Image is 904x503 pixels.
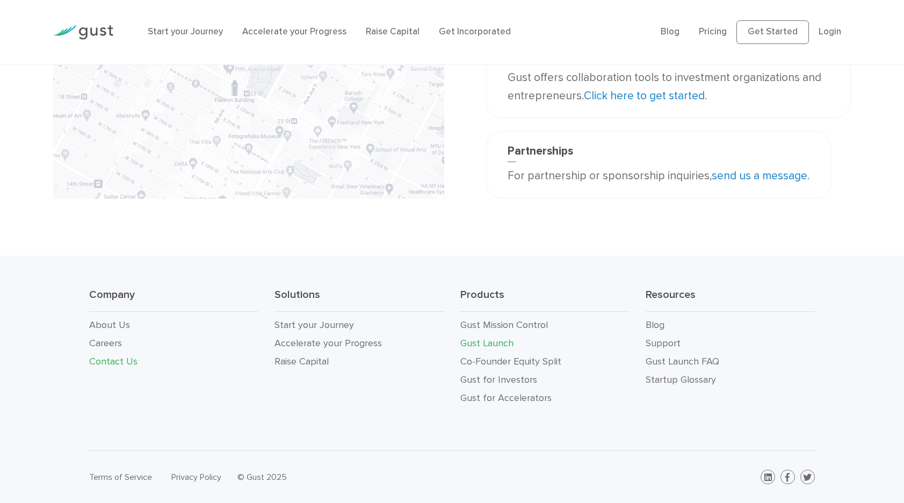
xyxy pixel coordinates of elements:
[148,26,223,37] a: Start your Journey
[460,392,552,404] a: Gust for Accelerators
[508,167,809,185] p: For partnership or sponsorship inquiries, .
[646,319,664,331] a: Blog
[508,69,829,105] p: Gust offers collaboration tools to investment organizations and entrepreneurs. .
[460,374,537,385] a: Gust for Investors
[89,319,130,331] a: About Us
[508,144,809,162] h3: Partnerships
[819,26,841,37] a: Login
[171,472,221,482] a: Privacy Policy
[89,356,138,367] a: Contact Us
[661,26,679,37] a: Blog
[584,89,705,103] a: Click here to get started
[646,288,815,312] h3: Resources
[712,169,807,183] a: send us a message
[646,338,681,349] a: Support
[439,26,511,37] a: Get Incorporated
[460,319,548,331] a: Gust Mission Control
[646,356,719,367] a: Gust Launch FAQ
[89,338,122,349] a: Careers
[460,288,630,312] h3: Products
[274,319,354,331] a: Start your Journey
[646,374,716,385] a: Startup Glossary
[274,338,382,349] a: Accelerate your Progress
[89,288,258,312] h3: Company
[237,470,444,485] div: © Gust 2025
[366,26,420,37] a: Raise Capital
[460,338,514,349] a: Gust Launch
[460,356,561,367] a: Co-Founder Equity Split
[274,356,329,367] a: Raise Capital
[274,288,444,312] h3: Solutions
[736,20,809,44] a: Get Started
[53,25,113,40] img: Gust Logo
[89,472,152,482] a: Terms of Service
[699,26,727,37] a: Pricing
[242,26,346,37] a: Accelerate your Progress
